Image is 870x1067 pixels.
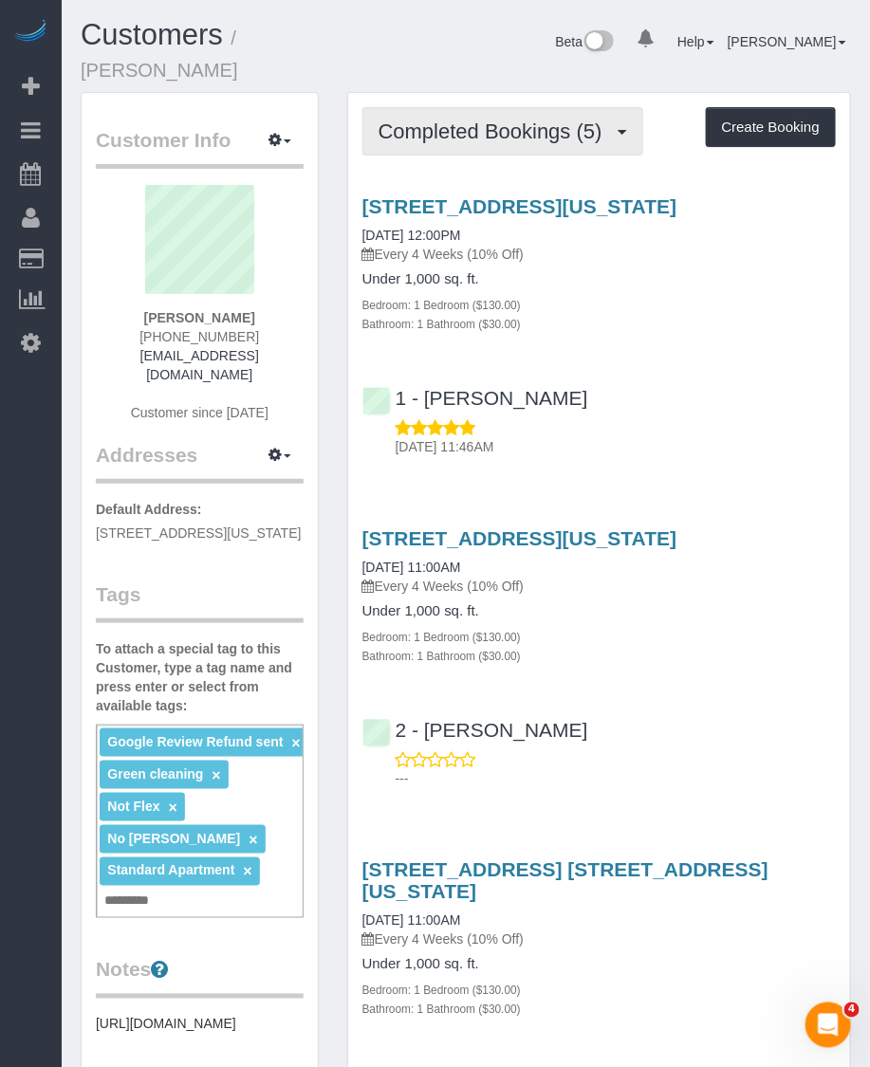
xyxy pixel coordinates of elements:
a: [STREET_ADDRESS][US_STATE] [362,527,677,549]
p: Every 4 Weeks (10% Off) [362,577,836,596]
button: Completed Bookings (5) [362,107,643,156]
small: Bedroom: 1 Bedroom ($130.00) [362,984,521,998]
span: [STREET_ADDRESS][US_STATE] [96,525,302,541]
small: Bathroom: 1 Bathroom ($30.00) [362,1003,521,1017]
small: Bedroom: 1 Bedroom ($130.00) [362,299,521,312]
strong: [PERSON_NAME] [144,310,255,325]
small: Bathroom: 1 Bathroom ($30.00) [362,650,521,663]
span: [PHONE_NUMBER] [139,329,259,344]
a: 2 - [PERSON_NAME] [362,719,588,741]
span: Not Flex [107,799,159,814]
label: Default Address: [96,500,202,519]
a: [STREET_ADDRESS] [STREET_ADDRESS][US_STATE] [362,859,768,903]
legend: Tags [96,580,304,623]
a: × [249,832,257,848]
span: No [PERSON_NAME] [107,831,240,846]
h4: Under 1,000 sq. ft. [362,603,836,619]
small: Bedroom: 1 Bedroom ($130.00) [362,631,521,644]
span: Customer since [DATE] [131,405,268,420]
span: Standard Apartment [107,863,234,878]
a: Help [677,34,714,49]
a: [DATE] 12:00PM [362,228,461,243]
a: [STREET_ADDRESS][US_STATE] [362,195,677,217]
span: Completed Bookings (5) [379,120,612,143]
img: Automaid Logo [11,19,49,46]
a: [DATE] 11:00AM [362,913,461,929]
p: Every 4 Weeks (10% Off) [362,245,836,264]
img: New interface [583,30,614,55]
p: --- [396,769,836,788]
iframe: Intercom live chat [805,1003,851,1048]
p: Every 4 Weeks (10% Off) [362,930,836,949]
a: [PERSON_NAME] [728,34,846,49]
a: Customers [81,18,223,51]
pre: [URL][DOMAIN_NAME] [96,1015,304,1034]
span: Google Review Refund sent [107,734,283,749]
legend: Customer Info [96,126,304,169]
a: × [291,735,300,751]
p: [DATE] 11:46AM [396,437,836,456]
span: 4 [844,1003,860,1018]
a: 1 - [PERSON_NAME] [362,387,588,409]
h4: Under 1,000 sq. ft. [362,271,836,287]
a: × [169,800,177,816]
a: [DATE] 11:00AM [362,560,461,575]
a: × [212,767,220,783]
span: Green cleaning [107,766,203,782]
a: [EMAIL_ADDRESS][DOMAIN_NAME] [140,348,259,382]
button: Create Booking [706,107,836,147]
small: Bathroom: 1 Bathroom ($30.00) [362,318,521,331]
legend: Notes [96,956,304,999]
a: Beta [556,34,615,49]
h4: Under 1,000 sq. ft. [362,957,836,973]
a: × [243,864,251,880]
label: To attach a special tag to this Customer, type a tag name and press enter or select from availabl... [96,639,304,715]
